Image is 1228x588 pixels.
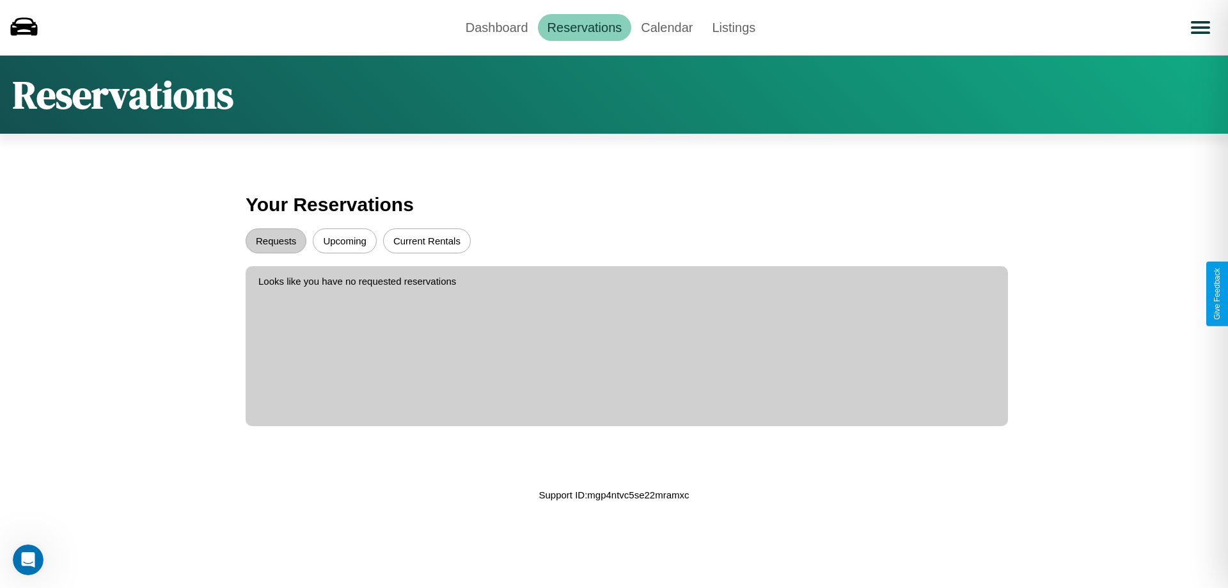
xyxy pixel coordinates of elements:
[1213,268,1222,320] div: Give Feedback
[246,228,306,253] button: Requests
[313,228,377,253] button: Upcoming
[539,486,689,504] p: Support ID: mgp4ntvc5se22mramxc
[702,14,765,41] a: Listings
[258,273,995,290] p: Looks like you have no requested reservations
[456,14,538,41] a: Dashboard
[1183,10,1218,45] button: Open menu
[538,14,632,41] a: Reservations
[13,544,43,575] iframe: Intercom live chat
[246,187,982,222] h3: Your Reservations
[631,14,702,41] a: Calendar
[383,228,471,253] button: Current Rentals
[13,68,233,121] h1: Reservations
